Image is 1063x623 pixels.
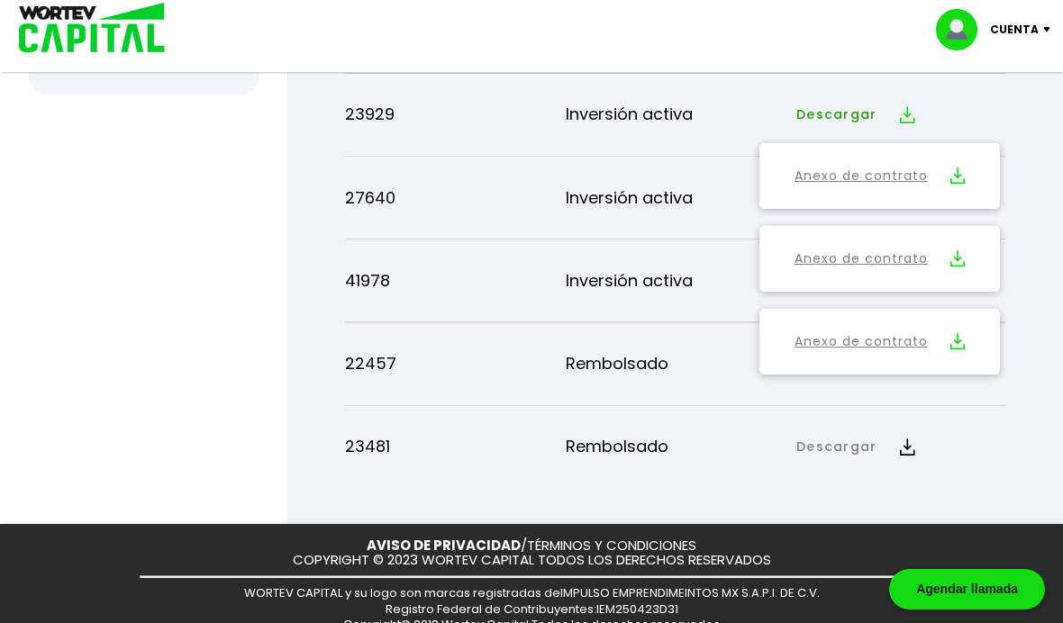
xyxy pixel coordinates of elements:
p: 23929 [345,101,565,128]
a: Anexo de contrato [795,330,928,353]
button: Anexo de contrato [768,151,992,201]
a: AVISO DE PRIVACIDAD [367,536,521,555]
p: Inversión activa [566,101,786,128]
p: 23481 [345,433,565,460]
div: Agendar llamada [889,569,1045,609]
img: profile-image [936,9,990,50]
p: 27640 [345,185,565,212]
span: Registro Federal de Contribuyentes: IEM250423D31 [386,600,678,618]
a: Anexo de contrato [795,248,928,270]
img: icon-down [1039,27,1063,32]
img: descarga [900,106,915,123]
a: Descargar [796,438,877,456]
button: Descargar [786,428,924,466]
p: Rembolsado [566,350,786,377]
p: Rembolsado [566,433,786,460]
button: Descargar [786,95,924,134]
a: TÉRMINOS Y CONDICIONES [527,536,696,555]
span: WORTEV CAPITAL y su logo son marcas registradas de IMPULSO EMPRENDIMEINTOS MX S.A.P.I. DE C.V. [244,584,820,601]
button: Anexo de contrato [768,234,992,284]
p: 41978 [345,267,565,294]
a: Anexo de contrato [795,165,928,187]
p: Cuenta [990,16,1039,43]
a: Descargar [796,105,877,124]
button: Anexo de contrato [768,317,992,366]
p: / [367,538,696,554]
p: COPYRIGHT © 2023 WORTEV CAPITAL TODOS LOS DERECHOS RESERVADOS [293,553,771,568]
img: descarga [900,438,915,456]
p: Inversión activa [566,267,786,294]
p: 22457 [345,350,565,377]
p: Inversión activa [566,185,786,212]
